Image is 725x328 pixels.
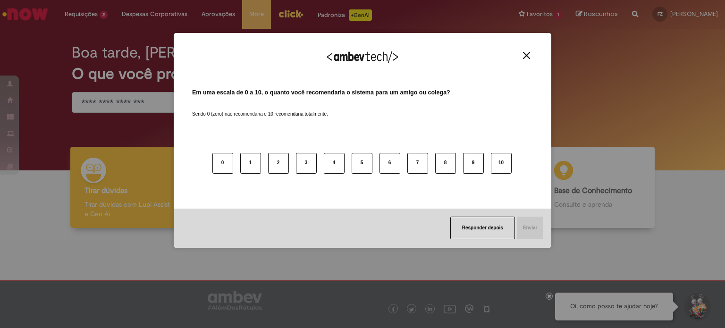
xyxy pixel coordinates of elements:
button: 8 [435,153,456,174]
button: 2 [268,153,289,174]
button: 3 [296,153,317,174]
button: 10 [491,153,512,174]
img: Close [523,52,530,59]
button: 4 [324,153,345,174]
button: 5 [352,153,372,174]
button: Responder depois [450,217,515,239]
button: 6 [379,153,400,174]
img: Logo Ambevtech [327,51,398,63]
button: 7 [407,153,428,174]
label: Sendo 0 (zero) não recomendaria e 10 recomendaria totalmente. [192,100,328,118]
button: 1 [240,153,261,174]
label: Em uma escala de 0 a 10, o quanto você recomendaria o sistema para um amigo ou colega? [192,88,450,97]
button: 9 [463,153,484,174]
button: Close [520,51,533,59]
button: 0 [212,153,233,174]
